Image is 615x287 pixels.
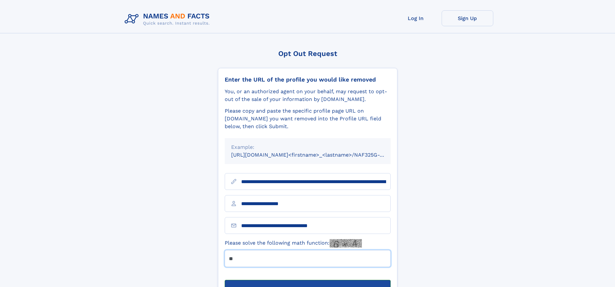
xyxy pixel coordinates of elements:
[225,88,391,103] div: You, or an authorized agent on your behalf, may request to opt-out of the sale of your informatio...
[225,76,391,83] div: Enter the URL of the profile you would like removed
[231,143,384,151] div: Example:
[390,10,442,26] a: Log In
[225,239,362,248] label: Please solve the following math function:
[122,10,215,28] img: Logo Names and Facts
[218,50,397,58] div: Opt Out Request
[231,152,403,158] small: [URL][DOMAIN_NAME]<firstname>_<lastname>/NAF325G-xxxxxxxx
[225,107,391,130] div: Please copy and paste the specific profile page URL on [DOMAIN_NAME] you want removed into the Pr...
[442,10,493,26] a: Sign Up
